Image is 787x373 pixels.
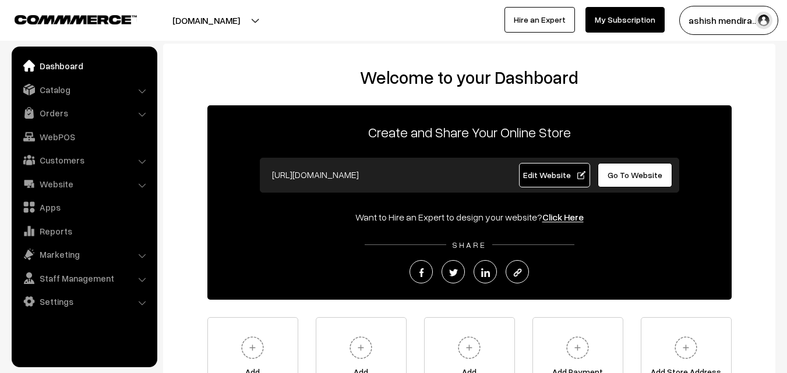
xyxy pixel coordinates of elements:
img: user [755,12,772,29]
a: Settings [15,291,153,312]
a: Hire an Expert [504,7,575,33]
a: Apps [15,197,153,218]
img: plus.svg [453,332,485,364]
span: Edit Website [523,170,585,180]
img: plus.svg [562,332,594,364]
a: Orders [15,102,153,123]
div: Want to Hire an Expert to design your website? [207,210,732,224]
a: Customers [15,150,153,170]
a: WebPOS [15,126,153,147]
img: plus.svg [670,332,702,364]
img: plus.svg [237,332,269,364]
a: Dashboard [15,55,153,76]
a: Click Here [542,211,584,223]
a: COMMMERCE [15,12,117,26]
a: Staff Management [15,268,153,289]
a: Website [15,173,153,194]
a: My Subscription [585,7,665,33]
a: Go To Website [598,163,673,187]
a: Marketing [15,244,153,265]
a: Reports [15,221,153,241]
img: COMMMERCE [15,15,137,24]
a: Catalog [15,79,153,100]
h2: Welcome to your Dashboard [175,67,764,88]
span: SHARE [446,240,492,250]
button: [DOMAIN_NAME] [132,6,281,35]
img: plus.svg [345,332,377,364]
a: Edit Website [519,163,590,187]
span: Go To Website [608,170,662,180]
button: ashish mendira… [679,6,778,35]
p: Create and Share Your Online Store [207,122,732,143]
